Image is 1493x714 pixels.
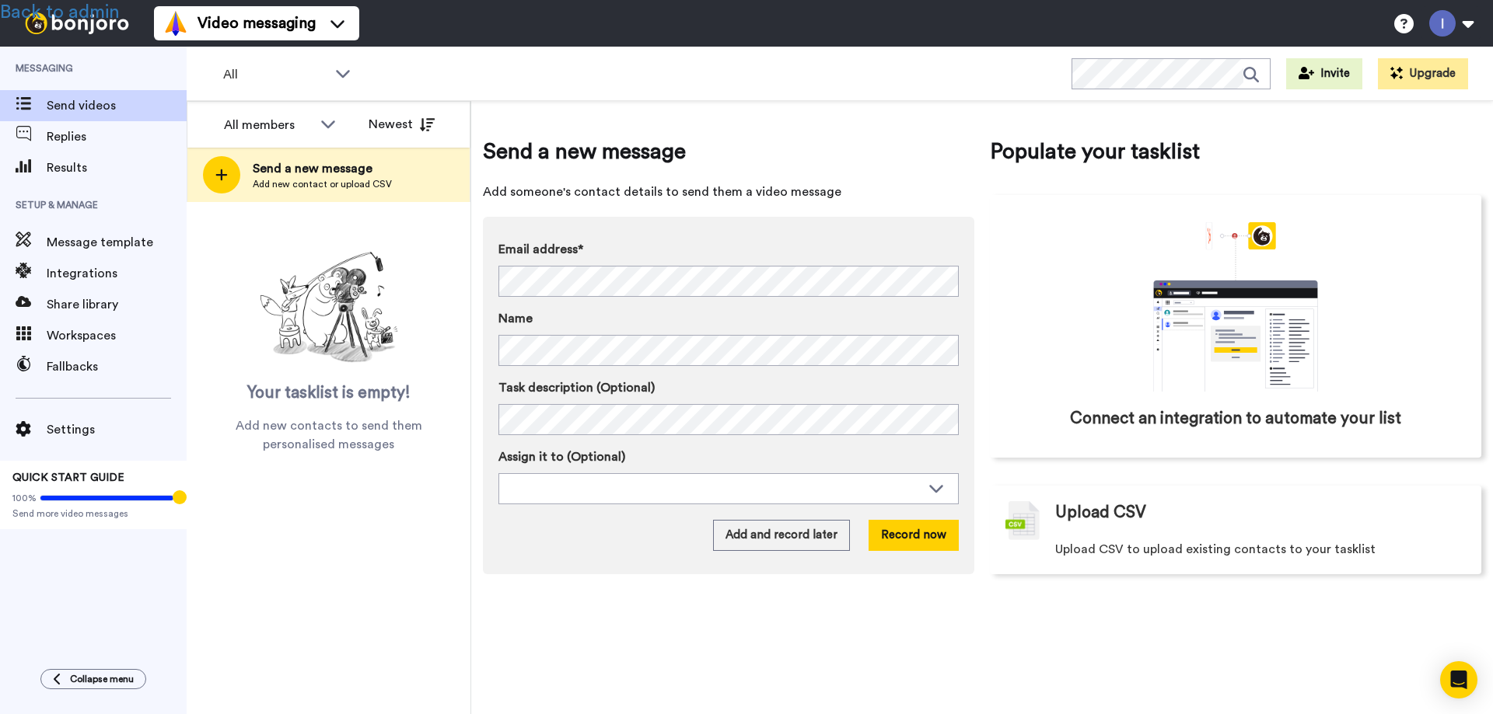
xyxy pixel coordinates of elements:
span: Replies [47,127,187,146]
span: Add new contacts to send them personalised messages [210,416,447,454]
span: QUICK START GUIDE [12,472,124,483]
span: Add someone's contact details to send them a video message [483,183,974,201]
span: Send more video messages [12,507,174,520]
span: Integrations [47,264,187,283]
span: 100% [12,492,37,504]
div: animation [1119,222,1352,392]
label: Assign it to (Optional) [498,448,959,466]
span: Send videos [47,96,187,115]
button: Newest [357,109,446,140]
img: ready-set-action.png [251,246,407,370]
button: Upgrade [1378,58,1468,89]
span: Share library [47,295,187,314]
span: Populate your tasklist [990,136,1481,167]
span: Upload CSV [1055,501,1146,524]
button: Add and record later [713,520,850,551]
span: Add new contact or upload CSV [253,178,392,190]
span: Message template [47,233,187,252]
div: Open Intercom Messenger [1440,661,1477,698]
span: Workspaces [47,326,187,345]
span: Send a new message [483,136,974,167]
span: Results [47,158,187,177]
div: All members [224,116,313,134]
label: Task description (Optional) [498,378,959,397]
span: Upload CSV to upload existing contacts to your tasklist [1055,540,1376,559]
div: Tooltip anchor [173,490,187,504]
img: csv-grey.png [1005,501,1040,540]
button: Invite [1286,58,1362,89]
label: Email address* [498,240,959,259]
span: Send a new message [253,159,392,178]
button: Collapse menu [40,669,146,689]
span: Settings [47,420,187,439]
span: Your tasklist is empty! [247,381,411,405]
button: Record now [869,520,959,551]
span: Video messaging [198,12,316,34]
span: Fallbacks [47,357,187,376]
img: vm-color.svg [163,11,188,36]
span: Collapse menu [70,673,134,685]
span: Name [498,309,533,328]
span: All [223,65,327,84]
span: Connect an integration to automate your list [1070,407,1401,430]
